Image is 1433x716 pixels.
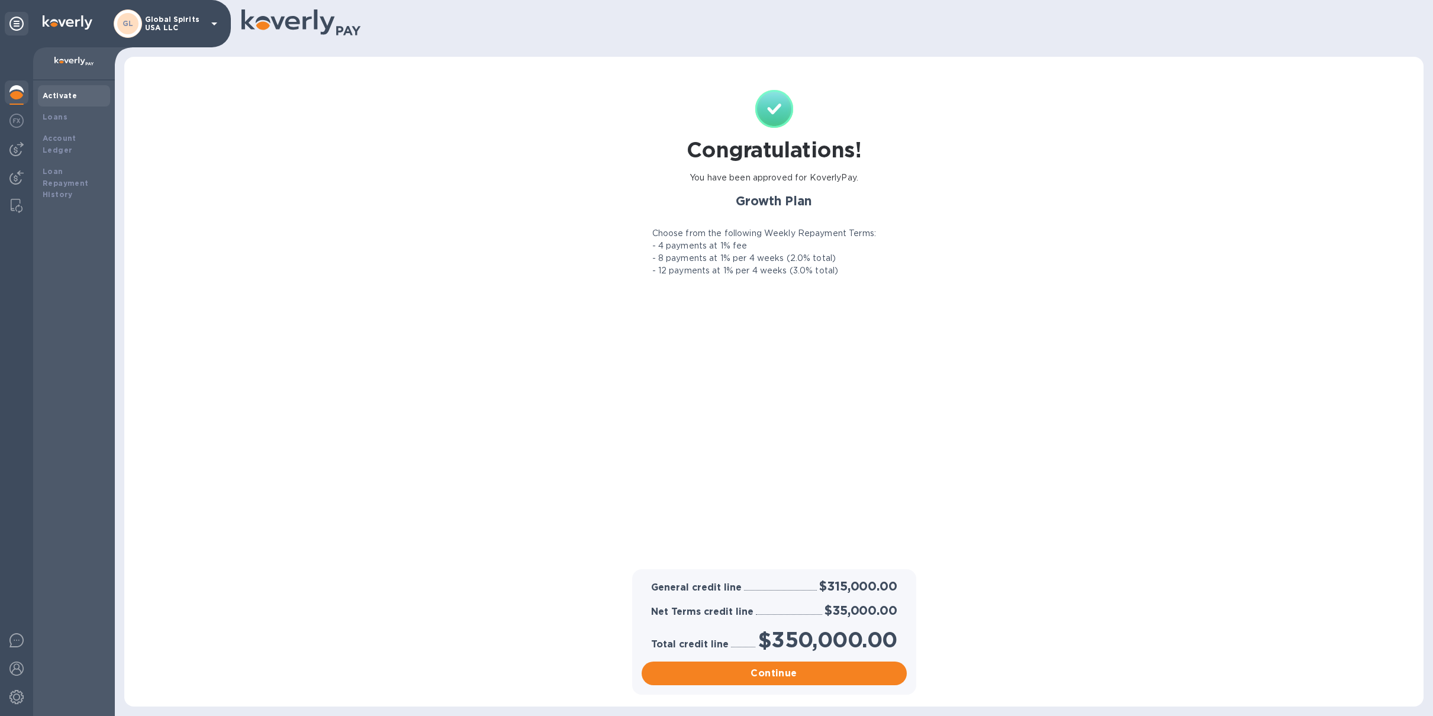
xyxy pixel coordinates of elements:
[687,137,861,162] h1: Congratulations!
[690,172,858,184] p: You have been approved for KoverlyPay.
[123,19,134,28] b: GL
[9,114,24,128] img: Foreign exchange
[825,603,897,618] h2: $35,000.00
[651,666,897,680] span: Continue
[5,12,28,36] div: Unpin categories
[43,112,67,121] b: Loans
[652,227,876,240] p: Choose from the following Weekly Repayment Terms:
[43,15,92,30] img: Logo
[651,639,729,650] h3: Total credit line
[651,582,742,594] h3: General credit line
[43,134,76,154] b: Account Ledger
[652,240,748,252] p: - 4 payments at 1% fee
[635,193,914,208] h2: Growth Plan
[651,607,753,618] h3: Net Terms credit line
[819,579,897,594] h2: $315,000.00
[43,167,89,199] b: Loan Repayment History
[652,252,836,265] p: - 8 payments at 1% per 4 weeks (2.0% total)
[43,91,77,100] b: Activate
[652,265,839,277] p: - 12 payments at 1% per 4 weeks (3.0% total)
[642,662,907,685] button: Continue
[145,15,204,32] p: Global Spirits USA LLC
[758,627,897,652] h1: $350,000.00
